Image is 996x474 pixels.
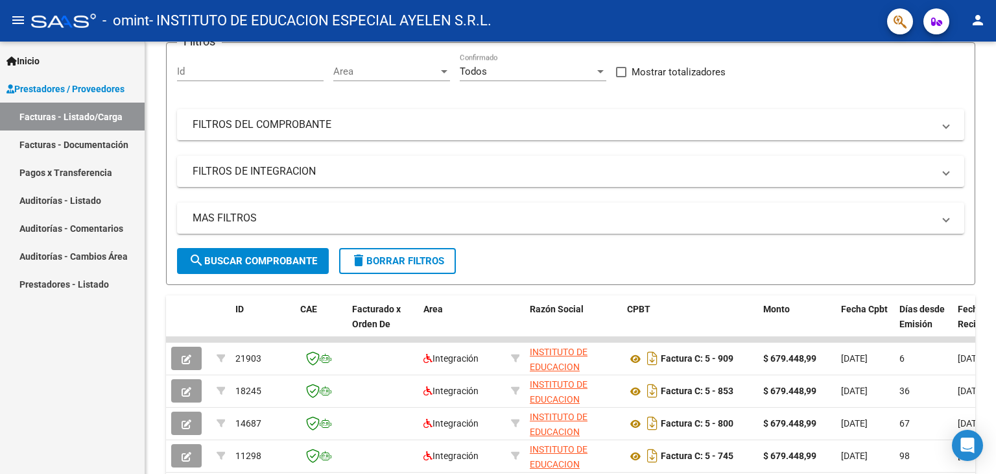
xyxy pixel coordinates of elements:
[295,295,347,353] datatable-header-cell: CAE
[235,353,261,364] span: 21903
[763,451,816,461] strong: $ 679.448,99
[841,353,868,364] span: [DATE]
[530,377,617,405] div: 30625744209
[235,304,244,314] span: ID
[899,451,910,461] span: 98
[763,304,790,314] span: Monto
[899,304,945,329] span: Días desde Emisión
[841,451,868,461] span: [DATE]
[10,12,26,28] mat-icon: menu
[530,410,617,437] div: 30625744209
[661,451,733,462] strong: Factura C: 5 - 745
[230,295,295,353] datatable-header-cell: ID
[352,304,401,329] span: Facturado x Orden De
[177,109,964,140] mat-expansion-panel-header: FILTROS DEL COMPROBANTE
[958,386,984,396] span: [DATE]
[841,304,888,314] span: Fecha Cpbt
[644,413,661,434] i: Descargar documento
[644,380,661,401] i: Descargar documento
[894,295,953,353] datatable-header-cell: Días desde Emisión
[644,348,661,369] i: Descargar documento
[530,304,584,314] span: Razón Social
[644,445,661,466] i: Descargar documento
[661,419,733,429] strong: Factura C: 5 - 800
[235,451,261,461] span: 11298
[423,353,479,364] span: Integración
[177,203,964,234] mat-expansion-panel-header: MAS FILTROS
[189,253,204,268] mat-icon: search
[530,442,617,469] div: 30625744209
[333,66,438,77] span: Area
[189,255,317,267] span: Buscar Comprobante
[952,430,983,461] div: Open Intercom Messenger
[423,418,479,429] span: Integración
[347,295,418,353] datatable-header-cell: Facturado x Orden De
[423,304,443,314] span: Area
[622,295,758,353] datatable-header-cell: CPBT
[423,386,479,396] span: Integración
[418,295,506,353] datatable-header-cell: Area
[899,418,910,429] span: 67
[763,353,816,364] strong: $ 679.448,99
[6,82,124,96] span: Prestadores / Proveedores
[351,255,444,267] span: Borrar Filtros
[661,386,733,397] strong: Factura C: 5 - 853
[763,418,816,429] strong: $ 679.448,99
[970,12,986,28] mat-icon: person
[177,248,329,274] button: Buscar Comprobante
[177,32,222,51] h3: Filtros
[958,353,984,364] span: [DATE]
[530,379,605,434] span: INSTITUTO DE EDUCACION ESPECIAL AYELEN S.R.L.
[102,6,149,35] span: - omint
[300,304,317,314] span: CAE
[627,304,650,314] span: CPBT
[351,253,366,268] mat-icon: delete
[235,418,261,429] span: 14687
[6,54,40,68] span: Inicio
[423,451,479,461] span: Integración
[530,345,617,372] div: 30625744209
[530,412,605,466] span: INSTITUTO DE EDUCACION ESPECIAL AYELEN S.R.L.
[763,386,816,396] strong: $ 679.448,99
[235,386,261,396] span: 18245
[339,248,456,274] button: Borrar Filtros
[899,353,905,364] span: 6
[632,64,726,80] span: Mostrar totalizadores
[661,354,733,364] strong: Factura C: 5 - 909
[149,6,492,35] span: - INSTITUTO DE EDUCACION ESPECIAL AYELEN S.R.L.
[193,211,933,225] mat-panel-title: MAS FILTROS
[193,118,933,132] mat-panel-title: FILTROS DEL COMPROBANTE
[193,164,933,179] mat-panel-title: FILTROS DE INTEGRACION
[530,347,605,401] span: INSTITUTO DE EDUCACION ESPECIAL AYELEN S.R.L.
[958,418,984,429] span: [DATE]
[841,418,868,429] span: [DATE]
[525,295,622,353] datatable-header-cell: Razón Social
[177,156,964,187] mat-expansion-panel-header: FILTROS DE INTEGRACION
[841,386,868,396] span: [DATE]
[958,304,994,329] span: Fecha Recibido
[758,295,836,353] datatable-header-cell: Monto
[836,295,894,353] datatable-header-cell: Fecha Cpbt
[460,66,487,77] span: Todos
[899,386,910,396] span: 36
